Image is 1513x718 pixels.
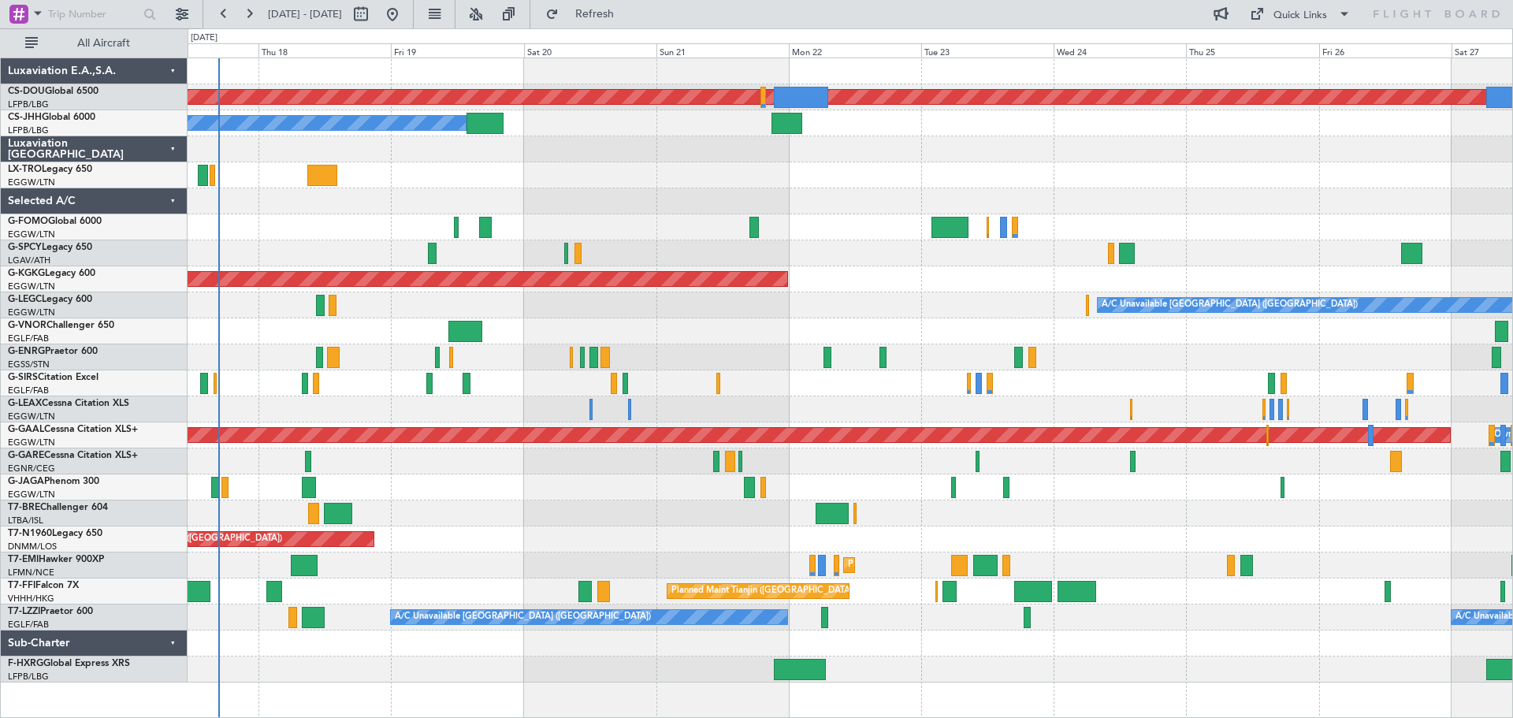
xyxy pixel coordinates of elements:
[8,463,55,474] a: EGNR/CEG
[8,503,40,512] span: T7-BRE
[1102,293,1358,317] div: A/C Unavailable [GEOGRAPHIC_DATA] ([GEOGRAPHIC_DATA])
[8,411,55,422] a: EGGW/LTN
[8,567,54,578] a: LFMN/NCE
[1054,43,1186,58] div: Wed 24
[8,399,129,408] a: G-LEAXCessna Citation XLS
[8,659,43,668] span: F-HXRG
[8,541,57,552] a: DNMM/LOS
[8,489,55,500] a: EGGW/LTN
[8,619,49,631] a: EGLF/FAB
[8,87,45,96] span: CS-DOU
[8,659,130,668] a: F-HXRGGlobal Express XRS
[8,295,92,304] a: G-LEGCLegacy 600
[8,607,40,616] span: T7-LZZI
[391,43,523,58] div: Fri 19
[524,43,656,58] div: Sat 20
[671,579,855,603] div: Planned Maint Tianjin ([GEOGRAPHIC_DATA])
[126,43,258,58] div: Wed 17
[8,217,102,226] a: G-FOMOGlobal 6000
[395,605,651,629] div: A/C Unavailable [GEOGRAPHIC_DATA] ([GEOGRAPHIC_DATA])
[258,43,391,58] div: Thu 18
[8,581,79,590] a: T7-FFIFalcon 7X
[8,385,49,396] a: EGLF/FAB
[8,477,99,486] a: G-JAGAPhenom 300
[1319,43,1452,58] div: Fri 26
[8,333,49,344] a: EGLF/FAB
[8,165,42,174] span: LX-TRO
[8,425,138,434] a: G-GAALCessna Citation XLS+
[538,2,633,27] button: Refresh
[789,43,921,58] div: Mon 22
[8,529,52,538] span: T7-N1960
[8,425,44,434] span: G-GAAL
[8,243,42,252] span: G-SPCY
[8,87,99,96] a: CS-DOUGlobal 6500
[41,38,166,49] span: All Aircraft
[8,451,138,460] a: G-GARECessna Citation XLS+
[106,527,282,551] div: AOG Maint London ([GEOGRAPHIC_DATA])
[8,399,42,408] span: G-LEAX
[8,295,42,304] span: G-LEGC
[8,359,50,370] a: EGSS/STN
[8,307,55,318] a: EGGW/LTN
[8,255,50,266] a: LGAV/ATH
[921,43,1054,58] div: Tue 23
[8,477,44,486] span: G-JAGA
[8,503,108,512] a: T7-BREChallenger 604
[48,2,139,26] input: Trip Number
[656,43,789,58] div: Sun 21
[8,281,55,292] a: EGGW/LTN
[8,177,55,188] a: EGGW/LTN
[8,269,45,278] span: G-KGKG
[1242,2,1359,27] button: Quick Links
[8,347,98,356] a: G-ENRGPraetor 600
[8,373,38,382] span: G-SIRS
[8,515,43,526] a: LTBA/ISL
[8,347,45,356] span: G-ENRG
[8,321,114,330] a: G-VNORChallenger 650
[8,125,49,136] a: LFPB/LBG
[8,671,49,683] a: LFPB/LBG
[8,555,39,564] span: T7-EMI
[268,7,342,21] span: [DATE] - [DATE]
[17,31,171,56] button: All Aircraft
[8,437,55,448] a: EGGW/LTN
[8,269,95,278] a: G-KGKGLegacy 600
[8,113,95,122] a: CS-JHHGlobal 6000
[8,99,49,110] a: LFPB/LBG
[8,555,104,564] a: T7-EMIHawker 900XP
[8,581,35,590] span: T7-FFI
[8,243,92,252] a: G-SPCYLegacy 650
[8,607,93,616] a: T7-LZZIPraetor 600
[848,553,998,577] div: Planned Maint [GEOGRAPHIC_DATA]
[562,9,628,20] span: Refresh
[8,529,102,538] a: T7-N1960Legacy 650
[191,32,217,45] div: [DATE]
[8,229,55,240] a: EGGW/LTN
[8,451,44,460] span: G-GARE
[8,165,92,174] a: LX-TROLegacy 650
[8,321,46,330] span: G-VNOR
[1186,43,1318,58] div: Thu 25
[8,113,42,122] span: CS-JHH
[8,593,54,605] a: VHHH/HKG
[8,373,99,382] a: G-SIRSCitation Excel
[1273,8,1327,24] div: Quick Links
[8,217,48,226] span: G-FOMO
